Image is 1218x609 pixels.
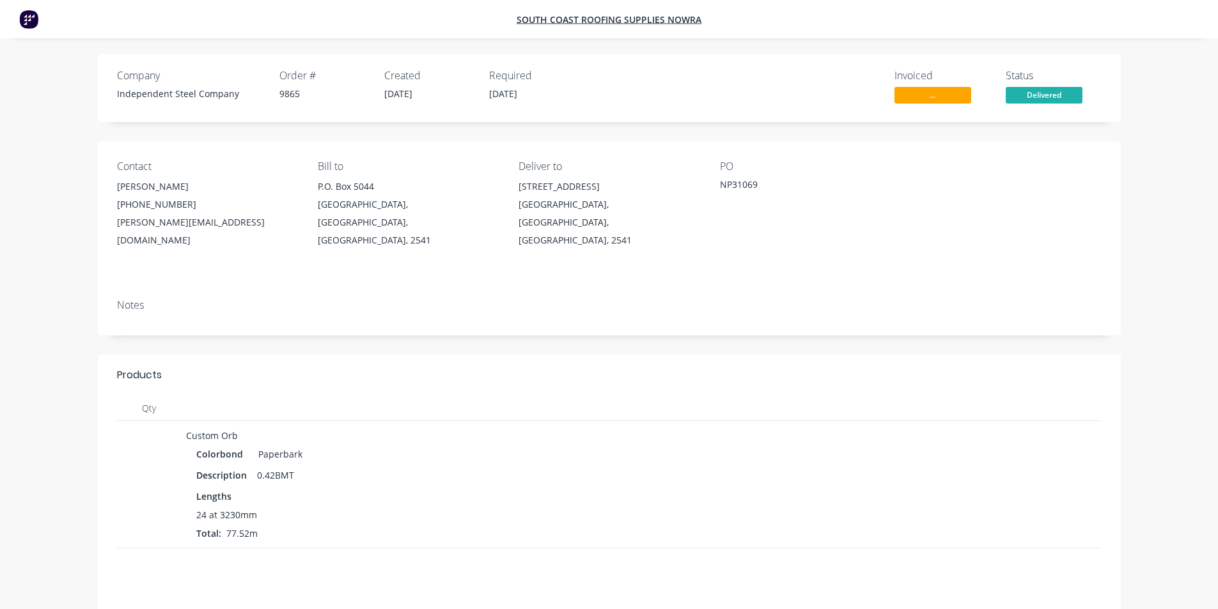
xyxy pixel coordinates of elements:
div: Notes [117,299,1102,311]
span: [DATE] [489,88,517,100]
div: Colorbond [196,445,248,463]
span: ... [894,87,971,103]
div: Created [384,70,474,82]
div: Contact [117,160,297,173]
span: 24 at 3230mm [196,508,257,521]
div: [PHONE_NUMBER] [117,196,297,213]
div: [PERSON_NAME][PHONE_NUMBER][PERSON_NAME][EMAIL_ADDRESS][DOMAIN_NAME] [117,178,297,249]
div: Status [1006,70,1102,82]
div: Company [117,70,264,82]
div: Paperbark [253,445,302,463]
div: Deliver to [519,160,699,173]
span: Lengths [196,490,231,503]
div: 9865 [279,87,369,100]
div: [GEOGRAPHIC_DATA], [GEOGRAPHIC_DATA], [GEOGRAPHIC_DATA], 2541 [519,196,699,249]
a: South Coast Roofing Supplies Nowra [517,13,701,26]
span: Custom Orb [186,429,238,442]
div: Required [489,70,579,82]
div: [PERSON_NAME] [117,178,297,196]
span: Delivered [1006,87,1082,103]
span: 77.52m [221,527,263,539]
div: [GEOGRAPHIC_DATA], [GEOGRAPHIC_DATA], [GEOGRAPHIC_DATA], 2541 [318,196,498,249]
div: Order # [279,70,369,82]
span: Total: [196,527,221,539]
div: Bill to [318,160,498,173]
div: 0.42BMT [252,466,299,484]
span: [DATE] [384,88,412,100]
div: Description [196,466,252,484]
div: Products [117,367,162,383]
div: NP31069 [720,178,880,196]
div: PO [720,160,900,173]
div: [STREET_ADDRESS][GEOGRAPHIC_DATA], [GEOGRAPHIC_DATA], [GEOGRAPHIC_DATA], 2541 [519,178,699,249]
div: [PERSON_NAME][EMAIL_ADDRESS][DOMAIN_NAME] [117,213,297,249]
div: [STREET_ADDRESS] [519,178,699,196]
div: P.O. Box 5044 [318,178,498,196]
div: Independent Steel Company [117,87,264,100]
img: Factory [19,10,38,29]
div: P.O. Box 5044[GEOGRAPHIC_DATA], [GEOGRAPHIC_DATA], [GEOGRAPHIC_DATA], 2541 [318,178,498,249]
div: Qty [117,396,181,421]
div: Invoiced [894,70,990,82]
